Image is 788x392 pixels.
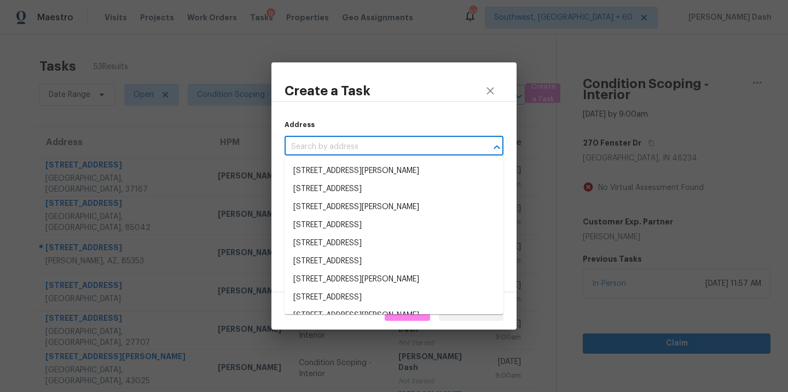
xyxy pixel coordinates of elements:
li: [STREET_ADDRESS][PERSON_NAME] [285,162,503,180]
li: [STREET_ADDRESS] [285,216,503,234]
li: [STREET_ADDRESS][PERSON_NAME] [285,270,503,289]
li: [STREET_ADDRESS][PERSON_NAME] [285,198,503,216]
label: Address [285,122,315,128]
button: Close [489,140,505,155]
button: close [477,78,503,104]
li: [STREET_ADDRESS] [285,252,503,270]
h3: Create a Task [285,83,370,99]
li: [STREET_ADDRESS] [285,180,503,198]
li: [STREET_ADDRESS] [285,234,503,252]
li: [STREET_ADDRESS] [285,289,503,307]
li: [STREET_ADDRESS][PERSON_NAME] [285,307,503,325]
input: Search by address [285,139,473,155]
